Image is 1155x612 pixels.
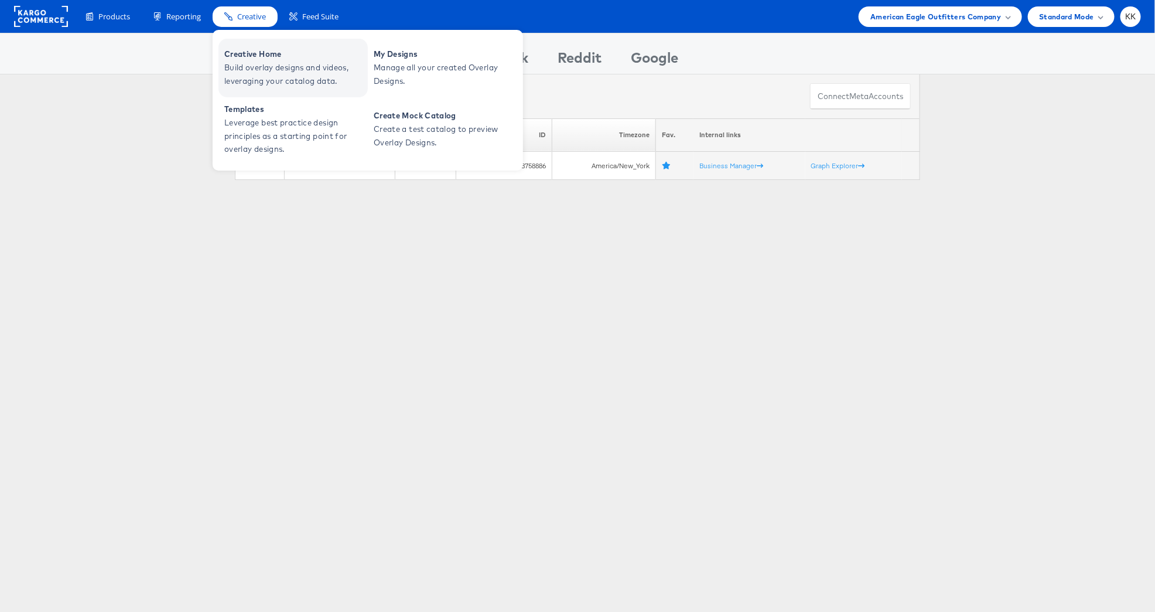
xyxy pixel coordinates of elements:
[374,123,514,149] span: Create a test catalog to preview Overlay Designs.
[558,47,602,74] div: Reddit
[552,118,655,152] th: Timezone
[374,61,514,88] span: Manage all your created Overlay Designs.
[224,61,365,88] span: Build overlay designs and videos, leveraging your catalog data.
[237,11,266,22] span: Creative
[1040,11,1094,23] span: Standard Mode
[218,39,368,97] a: Creative Home Build overlay designs and videos, leveraging your catalog data.
[224,116,365,156] span: Leverage best practice design principles as a starting point for overlay designs.
[218,100,368,159] a: Templates Leverage best practice design principles as a starting point for overlay designs.
[811,161,865,170] a: Graph Explorer
[374,47,514,61] span: My Designs
[302,11,339,22] span: Feed Suite
[166,11,201,22] span: Reporting
[1125,13,1136,21] span: KK
[849,91,869,102] span: meta
[368,39,517,97] a: My Designs Manage all your created Overlay Designs.
[374,109,514,123] span: Create Mock Catalog
[699,161,763,170] a: Business Manager
[224,103,365,116] span: Templates
[810,83,911,110] button: ConnectmetaAccounts
[368,100,517,159] a: Create Mock Catalog Create a test catalog to preview Overlay Designs.
[631,47,678,74] div: Google
[98,11,130,22] span: Products
[870,11,1001,23] span: American Eagle Outfitters Company
[224,47,365,61] span: Creative Home
[552,152,655,180] td: America/New_York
